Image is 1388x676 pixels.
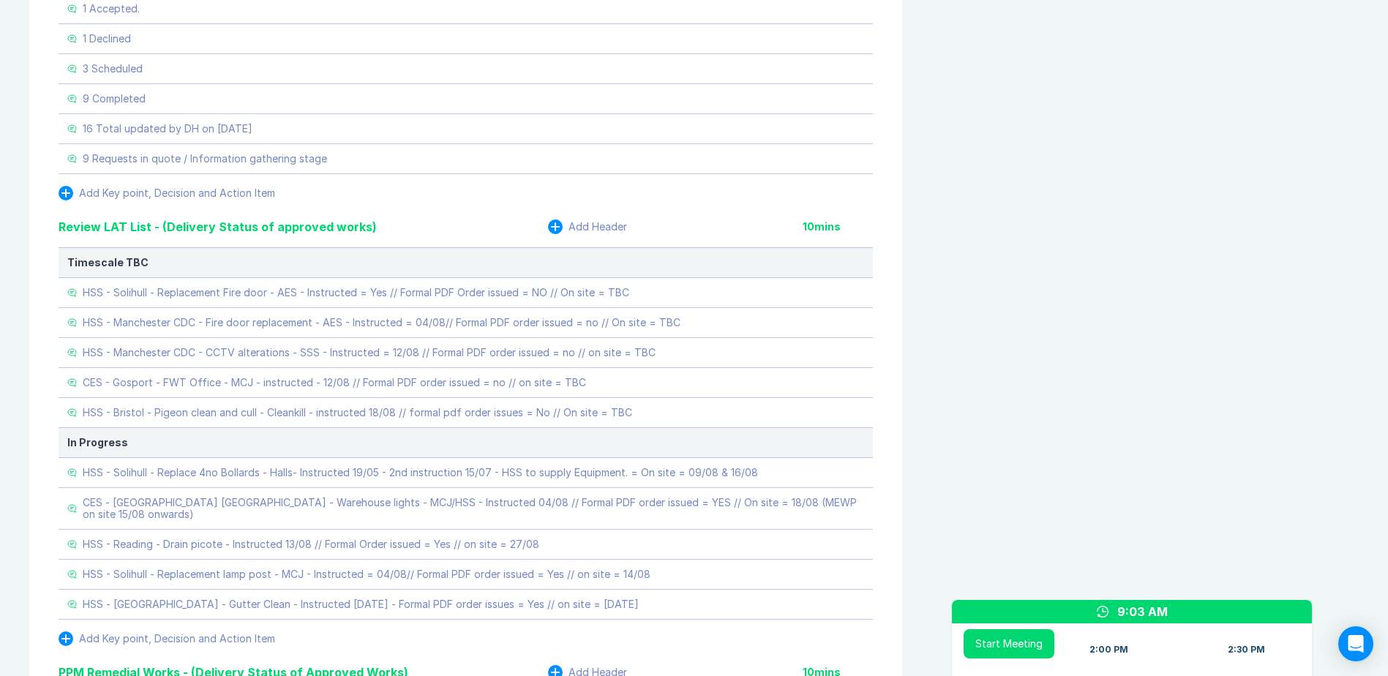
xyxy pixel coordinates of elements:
[79,633,275,645] div: Add Key point, Decision and Action Item
[1089,644,1128,656] div: 2:00 PM
[83,347,656,358] div: HSS - Manchester CDC - CCTV alterations - SSS - Instructed = 12/08 // Formal PDF order issued = n...
[83,467,758,478] div: HSS - Solihull - Replace 4no Bollards - Halls- Instructed 19/05 - 2nd instruction 15/07 - HSS to ...
[83,93,146,105] div: 9 Completed
[59,631,275,646] button: Add Key point, Decision and Action Item
[1228,644,1265,656] div: 2:30 PM
[67,257,864,268] div: Timescale TBC
[548,219,627,234] button: Add Header
[1117,603,1168,620] div: 9:03 AM
[59,186,275,200] button: Add Key point, Decision and Action Item
[83,63,143,75] div: 3 Scheduled
[83,377,586,388] div: CES - Gosport - FWT Office - MCJ - instructed - 12/08 // Formal PDF order issued = no // on site ...
[83,598,639,610] div: HSS - [GEOGRAPHIC_DATA] - Gutter Clean - Instructed [DATE] - Formal PDF order issues = Yes // on ...
[83,153,327,165] div: 9 Requests in quote / Information gathering stage
[569,221,627,233] div: Add Header
[83,497,864,520] div: CES - [GEOGRAPHIC_DATA] [GEOGRAPHIC_DATA] - Warehouse lights - MCJ/HSS - Instructed 04/08 // Form...
[83,538,539,550] div: HSS - Reading - Drain picote - Instructed 13/08 // Formal Order issued = Yes // on site = 27/08
[83,33,131,45] div: 1 Declined
[83,123,252,135] div: 16 Total updated by DH on [DATE]
[803,221,873,233] div: 10 mins
[79,187,275,199] div: Add Key point, Decision and Action Item
[83,287,629,298] div: HSS - Solihull - Replacement Fire door - AES - Instructed = Yes // Formal PDF Order issued = NO /...
[964,629,1054,658] button: Start Meeting
[83,568,650,580] div: HSS - Solihull - Replacement lamp post - MCJ - Instructed = 04/08// Formal PDF order issued = Yes...
[1338,626,1373,661] div: Open Intercom Messenger
[67,437,864,448] div: In Progress
[59,218,377,236] div: Review LAT List - (Delivery Status of approved works)
[83,317,680,328] div: HSS - Manchester CDC - Fire door replacement - AES - Instructed = 04/08// Formal PDF order issued...
[83,407,632,418] div: HSS - Bristol - Pigeon clean and cull - Cleankill - instructed 18/08 // formal pdf order issues =...
[83,3,140,15] div: 1 Accepted.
